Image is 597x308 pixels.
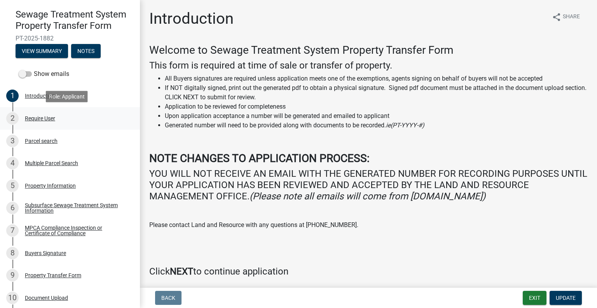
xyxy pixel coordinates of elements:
[165,121,588,130] li: Generated number will need to be provided along with documents to be recorded.
[25,116,55,121] div: Require User
[6,157,19,169] div: 4
[155,291,182,305] button: Back
[16,35,124,42] span: PT-2025-1882
[563,12,580,22] span: Share
[6,90,19,102] div: 1
[25,273,81,278] div: Property Transfer Form
[16,48,68,55] wm-modal-confirm: Summary
[149,168,588,202] h4: YOU WILL NOT RECEIVE AN EMAIL WITH THE GENERATED NUMBER FOR RECORDING PURPOSES UNTIL YOUR APPLICA...
[25,160,78,166] div: Multiple Parcel Search
[25,93,55,99] div: Introduction
[556,295,576,301] span: Update
[25,250,66,256] div: Buyers Signature
[165,83,588,102] li: If NOT digitally signed, print out the generated pdf to obtain a physical signature. Signed pdf d...
[6,135,19,147] div: 3
[6,112,19,125] div: 2
[165,111,588,121] li: Upon application acceptance a number will be generated and emailed to applicant
[6,202,19,214] div: 6
[386,121,424,129] i: ie(PT-YYYY-#)
[6,247,19,259] div: 8
[552,12,561,22] i: share
[19,69,69,79] label: Show emails
[16,44,68,58] button: View Summary
[25,138,58,144] div: Parcel search
[165,102,588,111] li: Application to be reviewed for completeness
[16,9,134,32] h4: Sewage Treatment System Property Transfer Form
[46,91,88,102] div: Role: Applicant
[149,44,588,57] h3: Welcome to Sewage Treatment System Property Transfer Form
[25,225,127,236] div: MPCA Compliance Inspection or Certificate of Compliance
[149,9,234,28] h1: Introduction
[25,202,127,213] div: Subsurface Sewage Treatment System Information
[6,224,19,237] div: 7
[149,266,588,277] h4: Click to continue application
[149,152,370,165] strong: NOTE CHANGES TO APPLICATION PROCESS:
[250,191,485,202] i: (Please note all emails will come from [DOMAIN_NAME])
[161,295,175,301] span: Back
[523,291,546,305] button: Exit
[6,292,19,304] div: 10
[546,9,586,25] button: shareShare
[6,269,19,282] div: 9
[71,48,101,55] wm-modal-confirm: Notes
[71,44,101,58] button: Notes
[6,180,19,192] div: 5
[165,74,588,83] li: All Buyers signatures are required unless application meets one of the exemptions, agents signing...
[170,266,193,277] strong: NEXT
[149,60,588,71] h4: This form is required at time of sale or transfer of property.
[25,295,68,301] div: Document Upload
[25,183,76,188] div: Property Information
[149,220,588,230] p: Please contact Land and Resource with any questions at [PHONE_NUMBER].
[550,291,582,305] button: Update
